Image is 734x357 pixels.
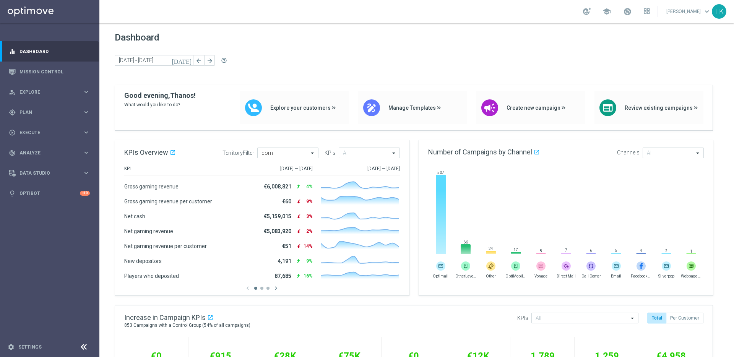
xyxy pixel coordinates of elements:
[19,183,80,203] a: Optibot
[712,4,726,19] div: TK
[9,129,16,136] i: play_circle_outline
[9,48,16,55] i: equalizer
[80,191,90,196] div: +10
[19,110,83,115] span: Plan
[19,41,90,62] a: Dashboard
[8,89,90,95] button: person_search Explore keyboard_arrow_right
[9,149,16,156] i: track_changes
[9,62,90,82] div: Mission Control
[602,7,611,16] span: school
[666,6,712,17] a: [PERSON_NAME]keyboard_arrow_down
[703,7,711,16] span: keyboard_arrow_down
[19,62,90,82] a: Mission Control
[83,149,90,156] i: keyboard_arrow_right
[9,170,83,177] div: Data Studio
[83,169,90,177] i: keyboard_arrow_right
[19,90,83,94] span: Explore
[8,49,90,55] button: equalizer Dashboard
[9,183,90,203] div: Optibot
[19,130,83,135] span: Execute
[83,88,90,96] i: keyboard_arrow_right
[8,170,90,176] button: Data Studio keyboard_arrow_right
[9,89,16,96] i: person_search
[8,150,90,156] button: track_changes Analyze keyboard_arrow_right
[9,149,83,156] div: Analyze
[9,109,83,116] div: Plan
[9,129,83,136] div: Execute
[9,190,16,197] i: lightbulb
[83,129,90,136] i: keyboard_arrow_right
[9,109,16,116] i: gps_fixed
[8,109,90,115] button: gps_fixed Plan keyboard_arrow_right
[8,344,15,351] i: settings
[8,130,90,136] button: play_circle_outline Execute keyboard_arrow_right
[9,89,83,96] div: Explore
[83,109,90,116] i: keyboard_arrow_right
[19,151,83,155] span: Analyze
[9,41,90,62] div: Dashboard
[8,190,90,196] button: lightbulb Optibot +10
[19,171,83,175] span: Data Studio
[8,69,90,75] button: Mission Control
[18,345,42,349] a: Settings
